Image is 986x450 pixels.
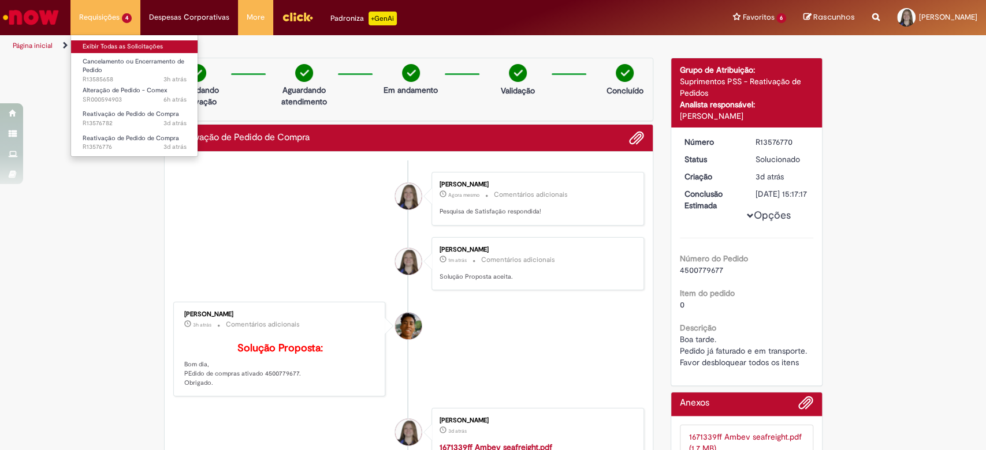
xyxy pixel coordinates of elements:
time: 01/10/2025 12:02:45 [163,75,187,84]
small: Comentários adicionais [494,190,568,200]
span: 4500779677 [680,265,723,275]
dt: Conclusão Estimada [676,188,747,211]
ul: Requisições [70,35,198,157]
p: Validação [501,85,535,96]
span: 3h atrás [193,321,211,328]
b: Descrição [680,322,716,333]
div: R13576770 [756,136,809,148]
small: Comentários adicionais [226,320,300,329]
div: [PERSON_NAME] [440,246,632,253]
ul: Trilhas de página [9,35,649,57]
time: 29/09/2025 13:15:09 [163,142,187,151]
span: 3d atrás [756,171,784,182]
span: Alteração de Pedido - Comex [83,86,168,95]
span: Agora mesmo [448,192,479,198]
a: Aberto R13576782 : Reativação de Pedido de Compra [71,108,198,129]
h2: Anexos [680,398,709,408]
span: [PERSON_NAME] [919,12,977,22]
p: Bom dia, PEdido de compras ativado 4500779677. Obrigado. [184,343,377,387]
img: ServiceNow [1,6,61,29]
span: More [247,12,265,23]
time: 29/09/2025 13:15:54 [163,119,187,127]
div: [PERSON_NAME] [680,110,813,122]
small: Comentários adicionais [481,255,555,265]
span: 1m atrás [448,257,467,264]
a: Rascunhos [803,12,855,23]
a: Aberto R13585658 : Cancelamento ou Encerramento de Pedido [71,55,198,80]
span: Reativação de Pedido de Compra [83,110,179,118]
img: check-circle-green.png [616,64,634,82]
span: SR000594903 [83,95,187,104]
time: 01/10/2025 14:52:52 [448,257,467,264]
img: check-circle-green.png [402,64,420,82]
img: check-circle-green.png [295,64,313,82]
span: R13576776 [83,142,187,152]
div: 29/09/2025 13:13:34 [756,171,809,182]
span: Favoritos [742,12,774,23]
b: Solução Proposta: [237,342,323,355]
div: [PERSON_NAME] [440,181,632,188]
div: [PERSON_NAME] [440,417,632,424]
span: 3d atrás [448,427,467,434]
dt: Número [676,136,747,148]
span: Reativação de Pedido de Compra [83,134,179,142]
span: Requisições [79,12,120,23]
span: 4 [122,13,132,23]
button: Adicionar anexos [798,395,813,416]
p: Aguardando atendimento [276,84,332,107]
span: Rascunhos [813,12,855,22]
a: Aberto SR000594903 : Alteração de Pedido - Comex [71,84,198,106]
span: Boa tarde. Pedido já faturado e em transporte. Favor desbloquear todos os itens [680,334,809,367]
span: 6 [776,13,786,23]
a: Aberto R13576776 : Reativação de Pedido de Compra [71,132,198,153]
button: Adicionar anexos [629,130,644,145]
span: 6h atrás [163,95,187,104]
p: Em andamento [384,84,438,96]
a: Página inicial [13,41,53,50]
dt: Status [676,153,747,165]
div: Padroniza [330,12,397,25]
div: Tarsila Fernanda Arroyo Gabriel [395,183,422,209]
span: Cancelamento ou Encerramento de Pedido [83,57,184,75]
img: click_logo_yellow_360x200.png [282,8,313,25]
b: Item do pedido [680,288,735,298]
p: Concluído [606,85,643,96]
div: Victor Oliveira Reis Da Cruz [395,313,422,339]
h2: Reativação de Pedido de Compra Histórico de tíquete [173,133,310,143]
span: R13576782 [83,119,187,128]
span: 0 [680,299,684,310]
span: R13585658 [83,75,187,84]
div: [PERSON_NAME] [184,311,377,318]
p: Pesquisa de Satisfação respondida! [440,207,632,216]
span: 3h atrás [163,75,187,84]
b: Número do Pedido [680,253,748,264]
span: 3d atrás [163,119,187,127]
p: +GenAi [369,12,397,25]
dt: Criação [676,171,747,182]
time: 29/09/2025 13:13:34 [756,171,784,182]
div: Tarsila Fernanda Arroyo Gabriel [395,248,422,275]
time: 01/10/2025 08:30:26 [163,95,187,104]
a: Exibir Todas as Solicitações [71,40,198,53]
span: Despesas Corporativas [149,12,229,23]
span: 3d atrás [163,142,187,151]
time: 29/09/2025 13:13:32 [448,427,467,434]
div: Suprimentos PSS - Reativação de Pedidos [680,76,813,99]
div: Solucionado [756,153,809,165]
img: check-circle-green.png [509,64,527,82]
div: [DATE] 15:17:17 [756,188,809,200]
div: Tarsila Fernanda Arroyo Gabriel [395,419,422,445]
div: Analista responsável: [680,99,813,110]
div: Grupo de Atribuição: [680,64,813,76]
p: Solução Proposta aceita. [440,272,632,282]
time: 01/10/2025 14:53:03 [448,192,479,198]
time: 01/10/2025 11:49:12 [193,321,211,328]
